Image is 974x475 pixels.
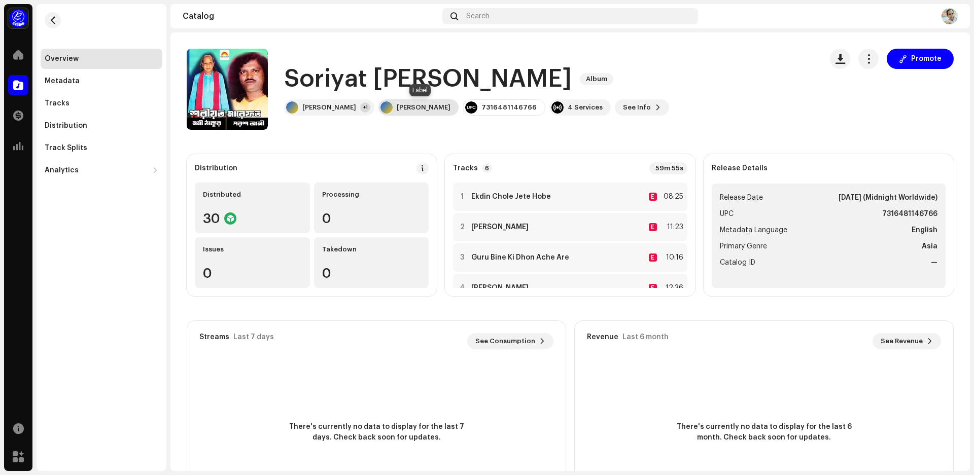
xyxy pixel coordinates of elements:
[41,160,162,180] re-m-nav-dropdown: Analytics
[41,116,162,136] re-m-nav-item: Distribution
[649,284,657,292] div: E
[673,422,855,443] span: There's currently no data to display for the last 6 month. Check back soon for updates.
[467,333,553,349] button: See Consumption
[45,144,87,152] div: Track Splits
[233,333,274,341] div: Last 7 days
[661,221,683,233] div: 11:23
[285,422,468,443] span: There's currently no data to display for the last 7 days. Check back soon for updates.
[649,193,657,201] div: E
[203,245,302,253] div: Issues
[661,282,683,294] div: 12:36
[41,93,162,114] re-m-nav-item: Tracks
[881,331,923,351] span: See Revenue
[887,49,954,69] button: Promote
[45,122,87,130] div: Distribution
[873,333,941,349] button: See Revenue
[302,103,356,112] div: [PERSON_NAME]
[481,103,537,112] div: 7316481146766
[568,103,603,112] div: 4 Services
[199,333,229,341] div: Streams
[623,97,651,118] span: See Info
[471,223,529,231] strong: [PERSON_NAME]
[720,240,767,252] span: Primary Genre
[661,191,683,203] div: 08:25
[45,166,79,174] div: Analytics
[41,138,162,158] re-m-nav-item: Track Splits
[912,224,937,236] strong: English
[931,257,937,269] strong: —
[284,63,572,95] h1: Soriyat [PERSON_NAME]
[397,103,450,112] div: [PERSON_NAME]
[45,99,69,107] div: Tracks
[183,12,438,20] div: Catalog
[839,192,937,204] strong: [DATE] (Midnight Worldwide)
[580,73,613,85] span: Album
[720,192,763,204] span: Release Date
[615,99,669,116] button: See Info
[466,12,490,20] span: Search
[45,77,80,85] div: Metadata
[8,8,28,28] img: a1dd4b00-069a-4dd5-89ed-38fbdf7e908f
[471,193,551,201] strong: Ekdin Chole Jete Hobe
[360,102,370,113] div: +1
[45,55,79,63] div: Overview
[720,224,787,236] span: Metadata Language
[882,208,937,220] strong: 7316481146766
[649,162,687,174] div: 59m 55s
[587,333,618,341] div: Revenue
[649,223,657,231] div: E
[475,331,535,351] span: See Consumption
[942,8,958,24] img: 00d1b2c3-85fc-4159-970c-165e6639feb3
[41,71,162,91] re-m-nav-item: Metadata
[471,284,529,292] strong: [PERSON_NAME]
[720,257,755,269] span: Catalog ID
[471,253,569,262] strong: Guru Bine Ki Dhon Ache Are
[922,240,937,252] strong: Asia
[195,164,237,172] div: Distribution
[322,191,421,199] div: Processing
[482,164,492,173] p-badge: 6
[203,191,302,199] div: Distributed
[453,164,478,172] strong: Tracks
[322,245,421,253] div: Takedown
[41,49,162,69] re-m-nav-item: Overview
[649,253,657,262] div: E
[911,49,942,69] span: Promote
[661,251,683,264] div: 10:16
[720,208,734,220] span: UPC
[712,164,768,172] strong: Release Details
[622,333,669,341] div: Last 6 month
